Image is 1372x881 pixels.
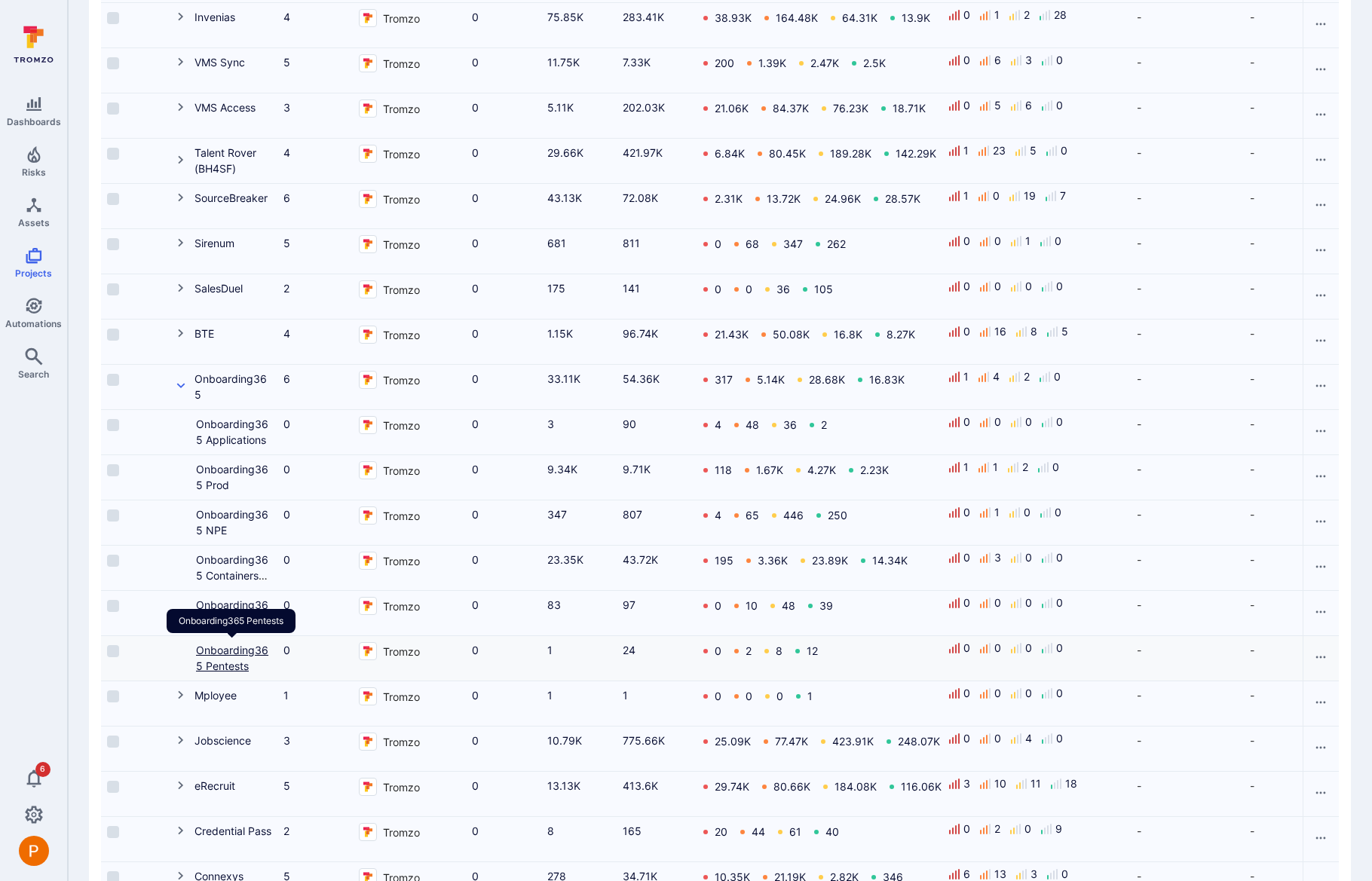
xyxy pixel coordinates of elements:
a: 2 [821,418,827,431]
a: 0 [472,553,479,566]
a: 1 [283,689,289,702]
a: 44 [752,825,765,838]
a: 4 [715,509,721,522]
span: 6 [35,762,51,777]
button: Row actions menu [1309,509,1333,534]
a: 262 [827,237,846,250]
span: Search [18,369,49,380]
div: Cell for Vulnerabilities [617,93,694,138]
a: 0 [283,463,290,476]
a: 6 [283,191,290,204]
div: - [1250,54,1351,70]
a: 0 [472,463,479,476]
a: 202.03K [623,101,665,114]
a: Onboarding365 Pentests [196,644,268,672]
a: 347 [783,237,803,250]
a: 80.66K [773,780,810,793]
a: 83 [547,598,561,611]
div: Cell for Vulnerabilities by severity [694,48,942,93]
a: 283.41K [623,11,664,23]
a: 1 [807,690,813,702]
a: 317 [715,373,733,386]
a: 40 [825,825,839,838]
a: 175 [547,282,565,295]
a: 3 [283,734,290,747]
div: Cell for Members [466,184,541,228]
div: Cell for Source [353,139,466,183]
a: 189.28K [830,147,871,160]
div: Cell for Vulnerabilities [617,184,694,228]
a: 24 [623,644,635,656]
a: 33.11K [547,372,580,385]
a: 413.6K [623,779,658,792]
div: Cell for Primary contact [1131,139,1244,183]
div: - [1137,99,1238,115]
div: Cell for Assets [541,93,617,138]
button: Row actions menu [1309,781,1333,805]
a: 21.43K [715,328,749,341]
div: Cell for [1303,3,1339,47]
a: 0 [715,599,721,612]
button: Row actions menu [1309,690,1333,714]
a: 10.79K [547,734,582,747]
a: 4.27K [807,463,836,476]
a: 84.37K [773,102,809,115]
span: Tromzo [383,9,420,26]
div: Cell for Project [127,93,277,138]
a: 0 [776,690,783,702]
div: Cell for Alerts [942,139,1131,183]
div: Cell for Manager [1244,139,1357,183]
div: - [1250,9,1351,25]
a: 0 [746,690,752,702]
span: Select row [107,148,119,160]
a: 9.71K [623,463,651,476]
div: Cell for Manager [1244,48,1357,93]
a: 23.89K [812,554,848,567]
div: Cell for Alerts [942,93,1131,138]
a: Onboarding365 Containers Prod [196,553,268,598]
a: 0 [472,237,479,249]
div: 5 [1030,145,1037,157]
a: 61 [789,825,801,838]
div: Cell for selection [101,3,127,47]
a: 250 [828,509,847,522]
div: Cell for [1303,139,1339,183]
a: 0 [283,418,290,430]
a: 80.45K [769,147,806,160]
a: 12 [807,644,818,657]
a: 28.57K [885,192,920,205]
div: - [1250,145,1351,161]
a: 68 [746,237,759,250]
a: 1.39K [758,57,786,69]
a: 105 [814,283,833,295]
div: 0 [963,54,970,66]
a: Credential Pass [194,824,271,837]
a: 0 [472,56,479,69]
button: Row actions menu [1309,329,1333,353]
div: Cell for Assets [541,3,617,47]
button: Row actions menu [1309,238,1333,262]
div: Cell for Subprojects [277,139,353,183]
div: Cell for Subprojects [277,184,353,228]
a: 1.67K [756,463,783,476]
a: 9.34K [547,463,577,476]
a: 0 [472,824,479,837]
a: 48 [782,599,795,612]
button: Row actions menu [1309,193,1333,217]
a: Talent Rover (BH4SF) [194,146,256,175]
a: 200 [715,57,734,69]
div: Cell for Assets [541,139,617,183]
a: 0 [283,508,290,521]
div: Cell for Source [353,184,466,228]
a: 4 [283,11,290,23]
button: Row actions menu [1309,283,1333,307]
a: 5.11K [547,101,574,114]
a: Onboarding365 Prod [196,463,268,491]
a: 347 [547,508,567,521]
a: 2.47K [810,57,839,69]
a: 39 [819,599,833,612]
a: 0 [715,283,721,295]
a: 0 [715,237,721,250]
a: 72.08K [623,191,658,204]
a: 184.08K [835,780,877,793]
